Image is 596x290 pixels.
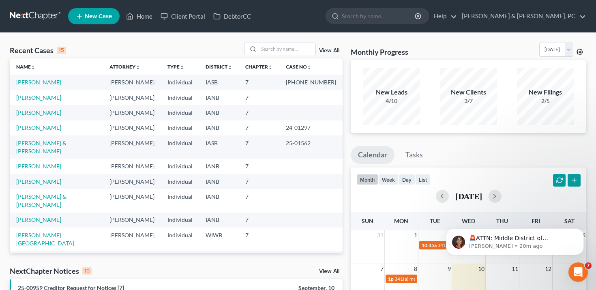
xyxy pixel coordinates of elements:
[430,217,440,224] span: Tue
[239,228,279,251] td: 7
[268,65,273,70] i: unfold_more
[161,135,199,159] td: Individual
[180,65,184,70] i: unfold_more
[398,146,430,164] a: Tasks
[568,262,588,282] iframe: Intercom live chat
[239,251,279,274] td: 7
[351,47,408,57] h3: Monthly Progress
[103,75,161,90] td: [PERSON_NAME]
[16,140,66,155] a: [PERSON_NAME] & [PERSON_NAME]
[544,264,552,274] span: 12
[279,120,343,135] td: 24-01297
[239,120,279,135] td: 7
[434,211,596,268] iframe: Intercom notifications message
[161,228,199,251] td: Individual
[239,213,279,228] td: 7
[161,90,199,105] td: Individual
[517,97,574,105] div: 2/5
[199,159,239,174] td: IANB
[239,75,279,90] td: 7
[458,9,586,24] a: [PERSON_NAME] & [PERSON_NAME], PC
[157,9,209,24] a: Client Portal
[356,174,378,185] button: month
[209,9,255,24] a: DebtorCC
[199,228,239,251] td: WIWB
[286,64,312,70] a: Case Nounfold_more
[10,266,92,276] div: NextChapter Notices
[279,135,343,159] td: 25-01562
[430,9,457,24] a: Help
[161,105,199,120] td: Individual
[394,217,408,224] span: Mon
[161,213,199,228] td: Individual
[363,88,420,97] div: New Leads
[16,232,74,247] a: [PERSON_NAME][GEOGRAPHIC_DATA]
[239,90,279,105] td: 7
[103,120,161,135] td: [PERSON_NAME]
[199,213,239,228] td: IANB
[413,230,418,240] span: 1
[161,75,199,90] td: Individual
[10,45,66,55] div: Recent Cases
[440,88,497,97] div: New Clients
[57,47,66,54] div: 15
[103,228,161,251] td: [PERSON_NAME]
[167,64,184,70] a: Typeunfold_more
[517,88,574,97] div: New Filings
[376,230,384,240] span: 31
[82,267,92,275] div: 10
[362,217,373,224] span: Sun
[199,174,239,189] td: IANB
[16,178,61,185] a: [PERSON_NAME]
[379,264,384,274] span: 7
[239,174,279,189] td: 7
[399,174,415,185] button: day
[16,79,61,86] a: [PERSON_NAME]
[440,97,497,105] div: 3/7
[161,251,199,274] td: Individual
[122,9,157,24] a: Home
[103,174,161,189] td: [PERSON_NAME]
[279,75,343,90] td: [PHONE_NUMBER]
[16,163,61,170] a: [PERSON_NAME]
[585,262,592,269] span: 7
[16,109,61,116] a: [PERSON_NAME]
[477,264,485,274] span: 10
[206,64,232,70] a: Districtunfold_more
[16,64,36,70] a: Nameunfold_more
[85,13,112,19] span: New Case
[31,65,36,70] i: unfold_more
[199,189,239,212] td: IANB
[103,105,161,120] td: [PERSON_NAME]
[199,120,239,135] td: IANB
[351,146,394,164] a: Calendar
[16,94,61,101] a: [PERSON_NAME]
[199,90,239,105] td: IANB
[422,242,437,248] span: 10:45a
[413,264,418,274] span: 8
[394,276,473,282] span: 341(a) meeting for [PERSON_NAME]
[199,75,239,90] td: IASB
[342,9,416,24] input: Search by name...
[199,251,239,274] td: IANB
[199,105,239,120] td: IANB
[103,90,161,105] td: [PERSON_NAME]
[363,97,420,105] div: 4/10
[239,159,279,174] td: 7
[16,193,66,208] a: [PERSON_NAME] & [PERSON_NAME]
[16,216,61,223] a: [PERSON_NAME]
[103,159,161,174] td: [PERSON_NAME]
[161,174,199,189] td: Individual
[245,64,273,70] a: Chapterunfold_more
[103,251,161,274] td: [PERSON_NAME]
[307,65,312,70] i: unfold_more
[103,213,161,228] td: [PERSON_NAME]
[103,135,161,159] td: [PERSON_NAME]
[161,159,199,174] td: Individual
[227,65,232,70] i: unfold_more
[239,189,279,212] td: 7
[279,251,343,274] td: 25-00941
